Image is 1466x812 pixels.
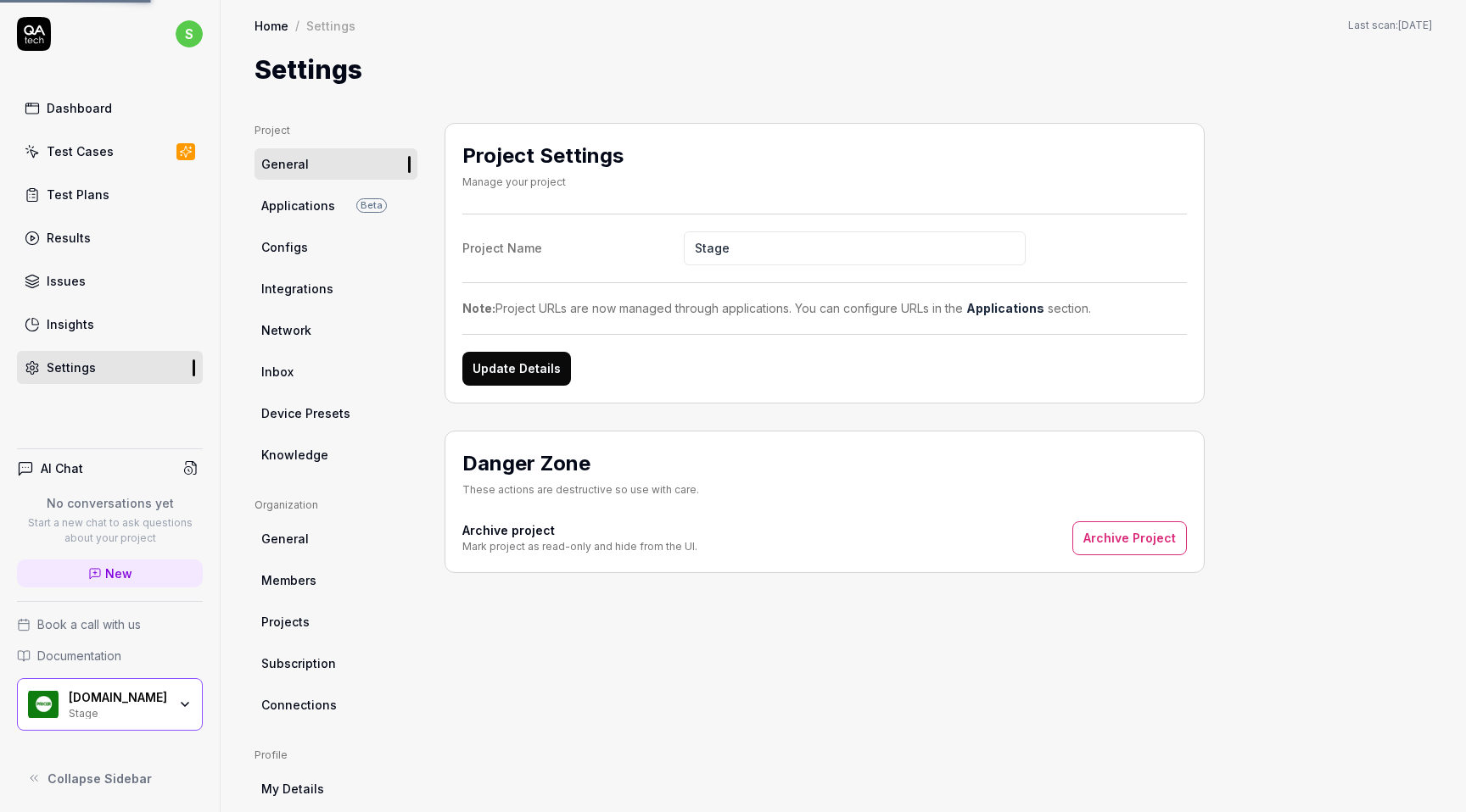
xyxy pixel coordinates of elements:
[1398,19,1432,31] time: [DATE]
[17,178,203,211] a: Test Plans
[261,404,350,422] span: Device Presets
[17,615,203,633] a: Book a call with us
[255,356,417,387] a: Inbox
[69,690,167,705] div: Pricer.com
[255,17,288,34] a: Home
[462,141,624,171] h2: Project Settings
[462,239,684,257] div: Project Name
[261,238,308,256] span: Configs
[261,530,309,548] span: General
[255,273,417,304] a: Integrations
[261,780,324,798] span: My Details
[462,482,699,498] div: These actions are destructive so use with care.
[47,99,112,117] div: Dashboard
[684,231,1026,265] input: Project Name
[261,571,316,589] span: Members
[17,351,203,384] a: Settings
[261,321,311,339] span: Network
[462,521,697,539] h4: Archive project
[17,678,203,731] button: Pricer.com Logo[DOMAIN_NAME]Stage
[255,190,417,221] a: ApplicationsBeta
[176,20,203,47] span: s
[356,198,387,213] span: Beta
[105,565,132,582] span: New
[255,748,417,763] div: Profile
[47,359,96,376] div: Settings
[17,221,203,254] a: Results
[17,264,203,298] a: Issues
[176,17,203,51] button: s
[255,148,417,180] a: General
[17,647,203,665] a: Documentation
[17,515,203,546] p: Start a new chat to ask questions about your project
[255,314,417,346] a: Network
[261,363,294,381] span: Inbox
[462,448,699,479] h2: Danger Zone
[462,175,624,190] div: Manage your project
[255,123,417,138] div: Project
[47,186,109,203] div: Test Plans
[295,17,299,34] div: /
[255,773,417,804] a: My Details
[255,439,417,470] a: Knowledge
[17,92,203,125] a: Dashboard
[261,197,335,214] span: Applications
[47,272,86,290] div: Issues
[41,459,83,477] h4: AI Chat
[261,280,333,298] span: Integrations
[17,761,203,795] button: Collapse Sidebar
[255,523,417,554] a: General
[255,231,417,263] a: Configs
[47,315,94,333] div: Insights
[28,689,59,720] img: Pricer.com Logo
[17,308,203,341] a: Insights
[47,142,114,160] div: Test Cases
[255,606,417,637] a: Projects
[462,352,571,386] button: Update Details
[48,770,152,787] span: Collapse Sidebar
[1348,18,1432,33] span: Last scan:
[306,17,355,34] div: Settings
[261,155,309,173] span: General
[261,654,336,672] span: Subscription
[1072,521,1187,555] button: Archive Project
[462,301,495,315] strong: Note:
[255,398,417,429] a: Device Presets
[261,446,328,464] span: Knowledge
[37,615,141,633] span: Book a call with us
[255,689,417,720] a: Connections
[255,648,417,679] a: Subscription
[255,51,362,89] h1: Settings
[261,613,310,631] span: Projects
[462,539,697,554] div: Mark project as read-only and hide from the UI.
[462,299,1187,317] div: Project URLs are now managed through applications. You can configure URLs in the section.
[69,705,167,719] div: Stage
[261,696,337,714] span: Connections
[255,565,417,596] a: Members
[17,494,203,512] p: No conversations yet
[37,647,121,665] span: Documentation
[255,498,417,513] div: Organization
[47,229,91,247] div: Results
[966,301,1044,315] a: Applications
[1348,18,1432,33] button: Last scan:[DATE]
[17,559,203,587] a: New
[17,135,203,168] a: Test Cases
